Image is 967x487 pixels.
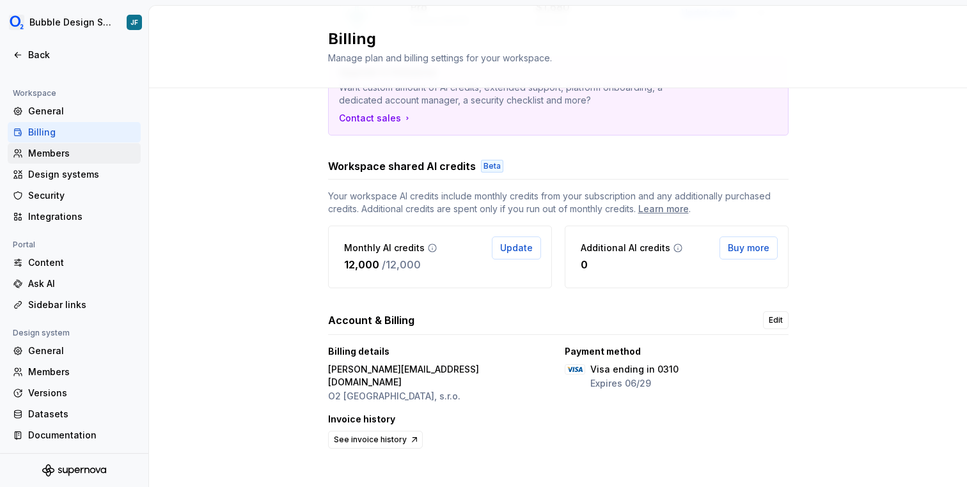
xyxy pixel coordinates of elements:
a: See invoice history [328,431,423,449]
a: Documentation [8,425,141,445]
h2: Billing [328,29,773,49]
span: Your workspace AI credits include monthly credits from your subscription and any additionally pur... [328,190,789,215]
div: JF [130,17,138,27]
div: Content [28,256,136,269]
div: Bubble Design System [29,16,111,29]
p: Billing details [328,345,389,358]
div: Integrations [28,210,136,223]
div: Workspace [8,86,61,101]
svg: Supernova Logo [42,464,106,477]
a: Edit [763,311,789,329]
h3: Workspace shared AI credits [328,158,476,174]
a: Design systems [8,164,141,185]
span: Buy more [728,242,769,254]
p: 12,000 [344,257,379,272]
div: Security [28,189,136,202]
a: Integrations [8,206,141,227]
div: Versions [28,387,136,399]
span: See invoice history [334,435,407,445]
button: Update [492,236,541,259]
p: 0 [581,257,588,272]
p: Expires 06/29 [590,377,679,390]
p: Visa ending in 0310 [590,363,679,376]
a: Members [8,362,141,382]
a: Learn more [638,203,689,215]
div: Design system [8,325,75,341]
a: General [8,101,141,121]
div: Billing [28,126,136,139]
div: Members [28,366,136,378]
a: Back [8,45,141,65]
div: Design systems [28,168,136,181]
a: Versions [8,383,141,403]
button: Buy more [719,236,778,259]
img: 1a847f6c-1245-4c66-adf2-ab3a177fc91e.png [9,15,24,30]
a: Datasets [8,404,141,424]
h3: Account & Billing [328,313,414,328]
div: Members [28,147,136,160]
div: Documentation [28,429,136,442]
a: Security [8,185,141,206]
a: Ask AI [8,274,141,294]
a: Members [8,143,141,164]
span: Manage plan and billing settings for your workspace. [328,52,552,63]
span: Edit [769,315,783,325]
a: General [8,341,141,361]
a: Content [8,252,141,273]
div: Sidebar links [28,298,136,311]
p: / 12,000 [382,257,421,272]
p: Monthly AI credits [344,242,425,254]
p: O2 [GEOGRAPHIC_DATA], s.r.o. [328,390,552,403]
p: Additional AI credits [581,242,670,254]
div: General [28,105,136,118]
p: Payment method [565,345,641,358]
button: Bubble Design SystemJF [3,8,146,36]
p: [PERSON_NAME][EMAIL_ADDRESS][DOMAIN_NAME] [328,363,552,389]
div: Portal [8,237,40,252]
div: Back [28,49,136,61]
p: Invoice history [328,413,395,426]
a: Sidebar links [8,295,141,315]
div: General [28,344,136,357]
div: Ask AI [28,277,136,290]
a: Billing [8,122,141,143]
a: Contact sales [339,112,413,125]
span: Update [500,242,533,254]
p: Want custom amount of AI credits, extended support, platform onboarding, a dedicated account mana... [339,81,688,107]
div: Beta [481,160,503,173]
div: Datasets [28,408,136,421]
